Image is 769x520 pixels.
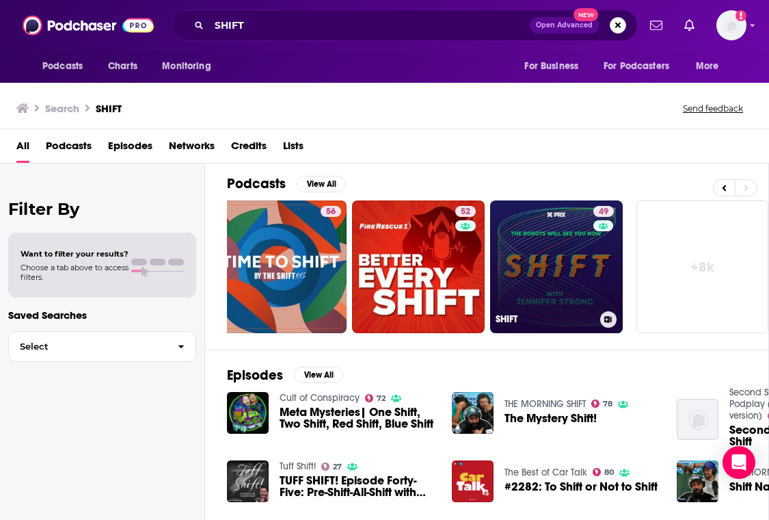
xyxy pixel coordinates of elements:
[679,103,747,114] button: Send feedback
[452,392,494,434] img: The Mystery Shift!
[377,395,386,402] span: 72
[9,342,167,351] span: Select
[152,53,228,79] button: open menu
[591,400,613,408] a: 78
[504,481,658,493] a: #2282: To Shift or Not to Shift
[8,199,196,219] h2: Filter By
[46,135,92,163] a: Podcasts
[716,10,746,40] span: Logged in as abbie.hatfield
[16,135,29,163] a: All
[227,367,343,384] a: EpisodesView All
[574,8,598,21] span: New
[23,12,154,38] img: Podchaser - Follow, Share and Rate Podcasts
[227,367,283,384] h2: Episodes
[283,135,303,163] a: Lists
[42,57,83,76] span: Podcasts
[515,53,595,79] button: open menu
[297,176,346,192] button: View All
[108,135,152,163] a: Episodes
[96,102,122,115] h3: SHIFT
[280,406,435,430] a: Meta Mysteries| One Shift, Two Shift, Red Shift, Blue Shift
[33,53,100,79] button: open menu
[716,10,746,40] img: User Profile
[603,401,612,407] span: 78
[636,200,769,333] a: +8k
[227,175,286,192] h2: Podcasts
[604,469,614,476] span: 80
[21,249,129,259] span: Want to filter your results?
[162,57,211,76] span: Monitoring
[593,468,615,476] a: 80
[455,206,476,217] a: 52
[172,10,638,41] div: Search podcasts, credits, & more...
[677,399,718,441] img: Second Shift s02e01: Third Shift
[99,53,146,79] a: Charts
[723,446,755,479] div: Open Intercom Messenger
[645,14,668,37] a: Show notifications dropdown
[231,135,267,163] a: Credits
[352,200,485,333] a: 52
[227,175,346,192] a: PodcastsView All
[604,57,669,76] span: For Podcasters
[215,200,347,333] a: 56
[294,367,343,383] button: View All
[490,200,623,333] a: 49SHIFT
[280,475,435,498] span: TUFF SHIFT! Episode Forty-Five: Pre-Shift-All-Shift with [PERSON_NAME]!
[595,53,689,79] button: open menu
[227,460,269,502] img: TUFF SHIFT! Episode Forty-Five: Pre-Shift-All-Shift with Sean Patrick Murtagh!
[716,10,746,40] button: Show profile menu
[536,22,593,29] span: Open Advanced
[686,53,736,79] button: open menu
[321,206,341,217] a: 56
[280,460,316,472] a: Tuff Shift!
[326,205,336,219] span: 56
[736,10,746,21] svg: Add a profile image
[452,460,494,502] img: #2282: To Shift or Not to Shift
[524,57,578,76] span: For Business
[45,102,79,115] h3: Search
[504,398,586,410] a: THE MORNING SHIFT
[696,57,719,76] span: More
[593,206,614,217] a: 49
[496,313,595,325] h3: SHIFT
[8,331,196,362] button: Select
[504,413,597,424] a: The Mystery Shift!
[365,394,386,402] a: 72
[108,57,137,76] span: Charts
[280,392,360,404] a: Cult of Conspiracy
[679,14,700,37] a: Show notifications dropdown
[461,205,470,219] span: 52
[169,135,215,163] a: Networks
[504,467,587,478] a: The Best of Car Talk
[227,392,269,434] img: Meta Mysteries| One Shift, Two Shift, Red Shift, Blue Shift
[677,460,718,502] img: Shift Nation Cypher 2025!
[530,17,599,34] button: Open AdvancedNew
[280,475,435,498] a: TUFF SHIFT! Episode Forty-Five: Pre-Shift-All-Shift with Sean Patrick Murtagh!
[8,309,196,322] p: Saved Searches
[333,464,342,470] span: 27
[21,263,129,282] span: Choose a tab above to access filters.
[599,205,608,219] span: 49
[209,14,530,36] input: Search podcasts, credits, & more...
[321,463,342,471] a: 27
